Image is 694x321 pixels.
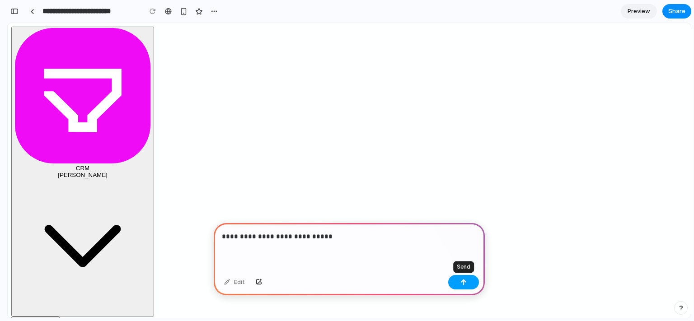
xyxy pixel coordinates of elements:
a: Preview [621,4,657,19]
div: CRM [7,142,143,149]
div: Send [453,261,474,273]
button: Share [662,4,691,19]
button: Notifications [4,293,52,306]
button: CRM[PERSON_NAME] [4,4,146,293]
div: [PERSON_NAME] [7,149,143,155]
span: Share [668,7,685,16]
span: Preview [628,7,650,16]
